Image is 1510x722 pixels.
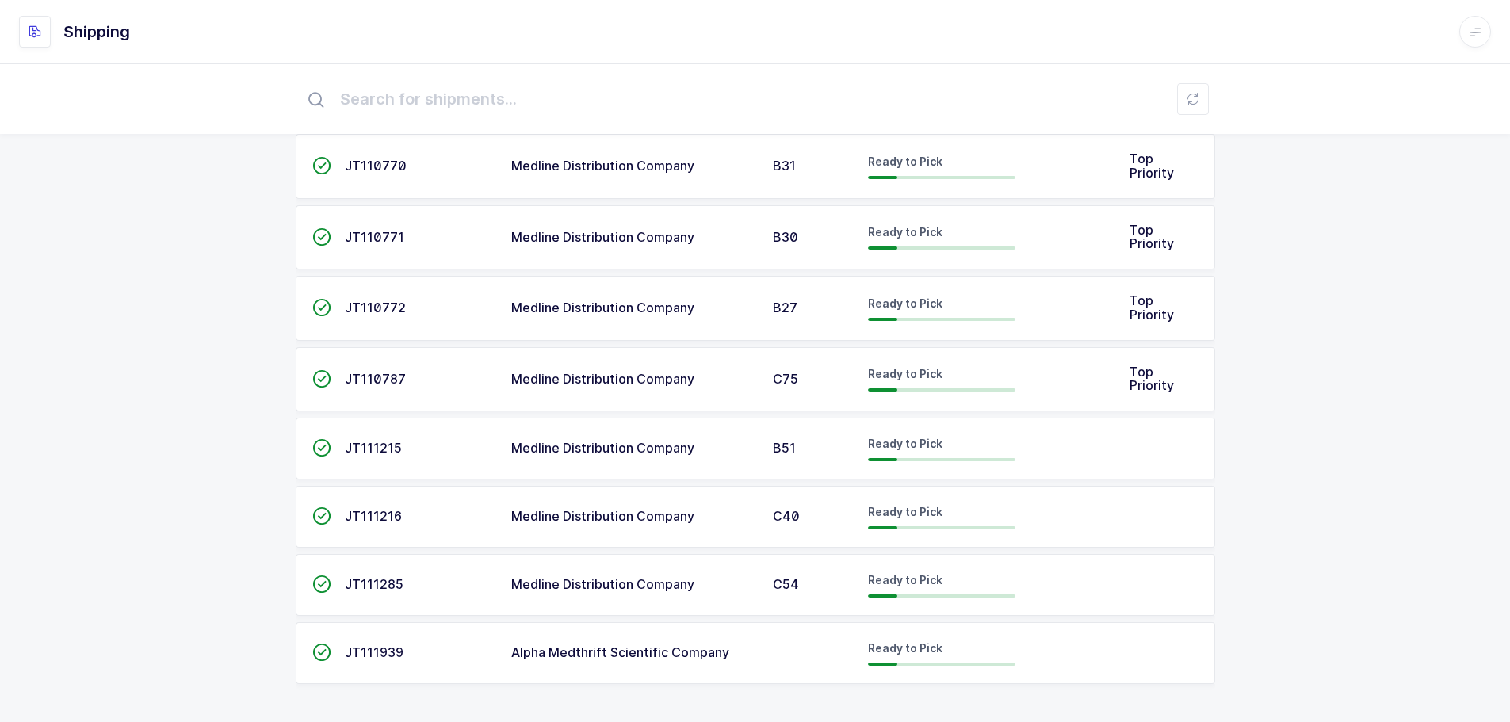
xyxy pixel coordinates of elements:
span:  [312,576,331,592]
span: Ready to Pick [868,573,942,586]
span: Ready to Pick [868,296,942,310]
span:  [312,508,331,524]
span:  [312,644,331,660]
span: JT111939 [345,644,403,660]
span: B30 [773,229,798,245]
span: Medline Distribution Company [511,508,694,524]
span:  [312,440,331,456]
span: Ready to Pick [868,155,942,168]
span: Medline Distribution Company [511,371,694,387]
span: Medline Distribution Company [511,158,694,174]
span:  [312,371,331,387]
span:  [312,158,331,174]
span: JT110787 [345,371,406,387]
span: Medline Distribution Company [511,229,694,245]
span: Medline Distribution Company [511,300,694,315]
span: JT111215 [345,440,402,456]
span: Top Priority [1130,222,1174,252]
span: Ready to Pick [868,437,942,450]
span: Top Priority [1130,151,1174,181]
span: JT110770 [345,158,407,174]
span: Ready to Pick [868,367,942,380]
span: Ready to Pick [868,641,942,655]
span: Medline Distribution Company [511,440,694,456]
span: Top Priority [1130,292,1174,323]
span: JT110771 [345,229,404,245]
span:  [312,229,331,245]
span: Ready to Pick [868,225,942,239]
span:  [312,300,331,315]
span: C75 [773,371,798,387]
span: Alpha Medthrift Scientific Company [511,644,729,660]
span: Top Priority [1130,364,1174,394]
span: JT110772 [345,300,406,315]
span: C54 [773,576,799,592]
span: Ready to Pick [868,505,942,518]
span: Medline Distribution Company [511,576,694,592]
span: JT111216 [345,508,402,524]
h1: Shipping [63,19,130,44]
span: C40 [773,508,800,524]
span: B27 [773,300,797,315]
span: B31 [773,158,796,174]
input: Search for shipments... [296,74,1215,124]
span: B51 [773,440,796,456]
span: JT111285 [345,576,403,592]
